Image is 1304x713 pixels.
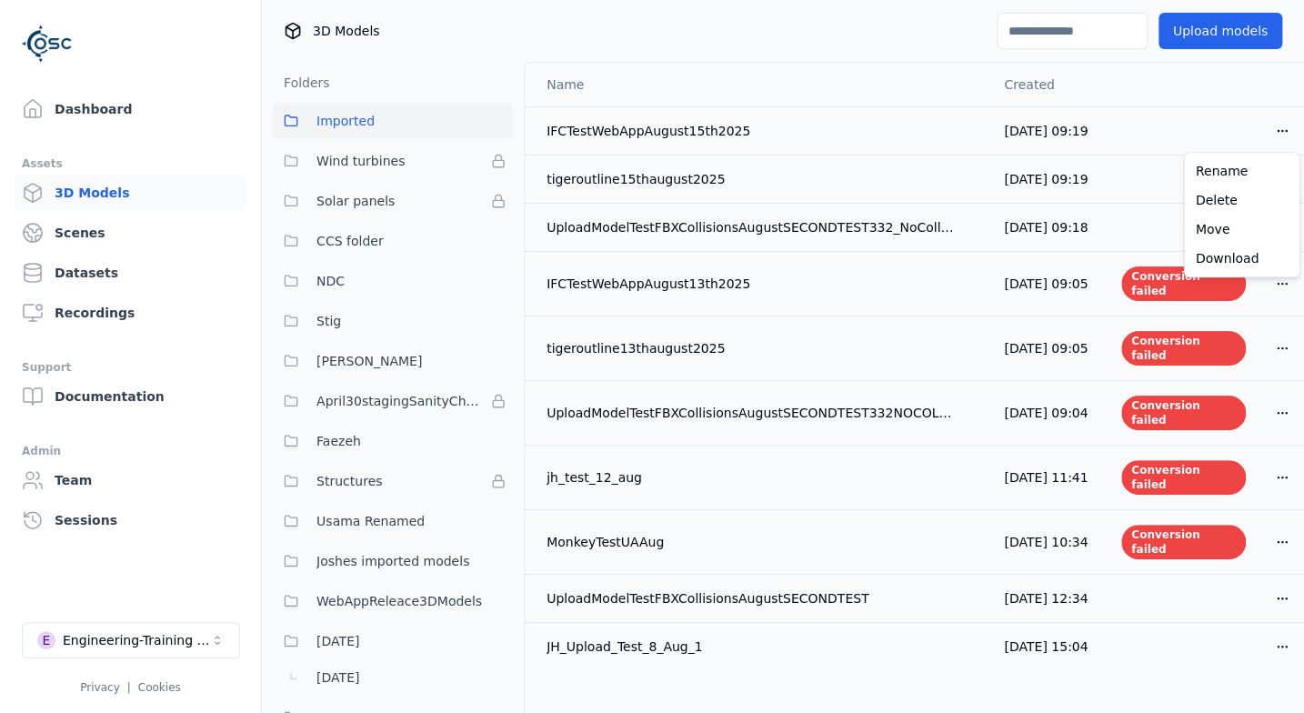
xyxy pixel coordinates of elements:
a: Delete [1189,186,1296,215]
a: Download [1189,244,1296,273]
a: Move [1189,215,1296,244]
a: Rename [1189,156,1296,186]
